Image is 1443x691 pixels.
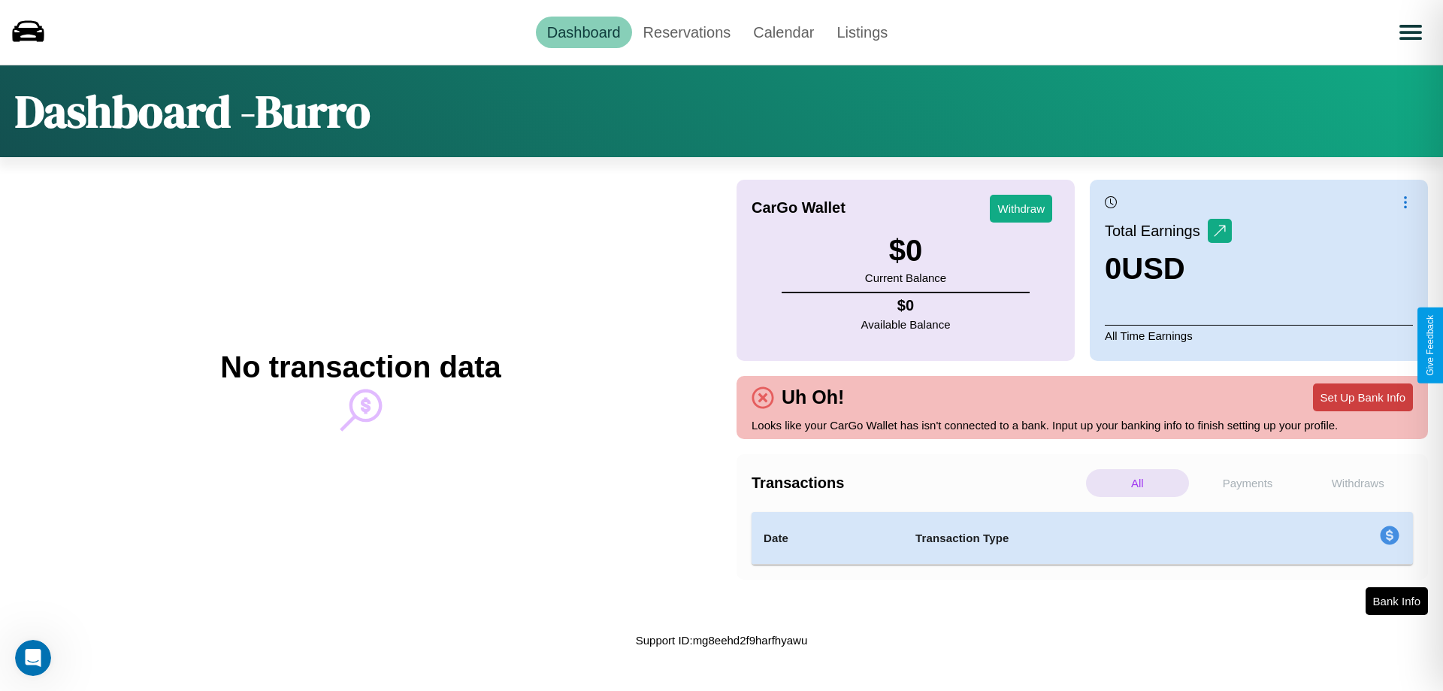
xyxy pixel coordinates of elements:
[865,268,946,288] p: Current Balance
[15,640,51,676] iframe: Intercom live chat
[1196,469,1299,497] p: Payments
[15,80,371,142] h1: Dashboard - Burro
[915,529,1257,547] h4: Transaction Type
[752,474,1082,492] h4: Transactions
[1086,469,1189,497] p: All
[1313,383,1413,411] button: Set Up Bank Info
[825,17,899,48] a: Listings
[861,297,951,314] h4: $ 0
[774,386,852,408] h4: Uh Oh!
[1306,469,1409,497] p: Withdraws
[536,17,632,48] a: Dashboard
[764,529,891,547] h4: Date
[752,199,846,217] h4: CarGo Wallet
[632,17,743,48] a: Reservations
[636,630,807,650] p: Support ID: mg8eehd2f9harfhyawu
[1105,325,1413,346] p: All Time Earnings
[1425,315,1435,376] div: Give Feedback
[742,17,825,48] a: Calendar
[1105,252,1232,286] h3: 0 USD
[1105,217,1208,244] p: Total Earnings
[220,350,501,384] h2: No transaction data
[861,314,951,335] p: Available Balance
[865,234,946,268] h3: $ 0
[1366,587,1428,615] button: Bank Info
[990,195,1052,223] button: Withdraw
[1390,11,1432,53] button: Open menu
[752,415,1413,435] p: Looks like your CarGo Wallet has isn't connected to a bank. Input up your banking info to finish ...
[752,512,1413,565] table: simple table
